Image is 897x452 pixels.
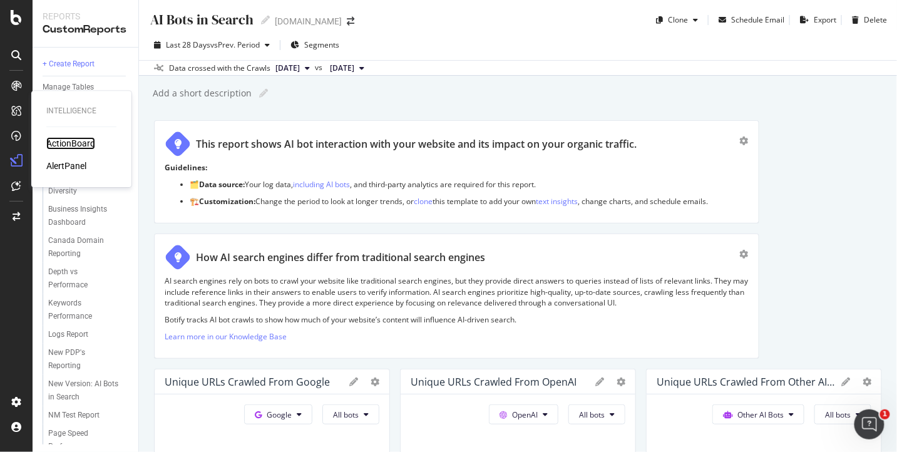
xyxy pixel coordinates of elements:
[244,404,312,424] button: Google
[166,39,210,50] span: Last 28 Days
[668,14,688,25] div: Clone
[275,63,300,74] span: 2025 Aug. 8th
[795,10,836,30] button: Export
[165,275,749,307] p: AI search engines rely on bots to crawl your website like traditional search engines, but they pr...
[46,106,116,116] div: Intelligence
[259,89,268,98] i: Edit report name
[149,35,275,55] button: Last 28 DaysvsPrev. Period
[712,404,804,424] button: Other AI Bots
[48,234,120,260] div: Canada Domain Reporting
[48,203,120,229] div: Business Insights Dashboard
[512,409,538,420] span: OpenAI
[568,404,625,424] button: All bots
[190,179,749,190] p: 🗂️ Your log data, , and third-party analytics are required for this report.
[714,10,784,30] button: Schedule Email
[579,409,605,420] span: All bots
[315,62,325,73] span: vs
[814,404,871,424] button: All bots
[43,81,130,94] a: Manage Tables
[261,16,270,24] i: Edit report name
[333,409,359,420] span: All bots
[46,160,86,172] a: AlertPanel
[165,331,287,342] a: Learn more in our Knowledge Base
[43,23,128,37] div: CustomReports
[43,58,130,71] a: + Create Report
[48,203,130,229] a: Business Insights Dashboard
[275,15,342,28] div: [DOMAIN_NAME]
[740,250,749,259] div: gear
[48,346,118,372] div: New PDP's Reporting
[825,409,851,420] span: All bots
[285,35,344,55] button: Segments
[731,14,784,25] div: Schedule Email
[330,63,354,74] span: 2025 Jul. 11th
[196,250,485,265] div: How AI search engines differ from traditional search engines
[43,10,128,23] div: Reports
[190,196,749,207] p: 🏗️ Change the period to look at longer trends, or this template to add your own , change charts, ...
[199,179,245,190] strong: Data source:
[48,297,130,323] a: Keywords Performance
[414,196,433,207] a: clone
[48,346,130,372] a: New PDP's Reporting
[322,404,379,424] button: All bots
[151,87,252,100] div: Add a short description
[149,10,254,29] div: AI Bots in Search
[165,376,330,388] div: Unique URLs Crawled from Google
[293,179,350,190] a: including AI bots
[48,378,130,404] a: New Version: AI Bots in Search
[154,234,759,359] div: How AI search engines differ from traditional search enginesAI search engines rely on bots to cra...
[48,265,117,292] div: Depth vs Performace
[864,14,887,25] div: Delete
[48,328,88,341] div: Logs Report
[325,61,369,76] button: [DATE]
[48,234,130,260] a: Canada Domain Reporting
[196,137,637,152] div: This report shows AI bot interaction with your website and its impact on your organic traffic.
[46,137,95,150] a: ActionBoard
[43,58,95,71] div: + Create Report
[154,120,759,223] div: This report shows AI bot interaction with your website and its impact on your organic traffic.Gui...
[199,196,255,207] strong: Customization:
[165,162,207,173] strong: Guidelines:
[536,196,578,207] a: text insights
[847,10,887,30] button: Delete
[48,409,100,422] div: NM Test Report
[304,39,339,50] span: Segments
[657,376,835,388] div: Unique URLs Crawled from Other AI Bots
[854,409,884,439] iframe: Intercom live chat
[48,328,130,341] a: Logs Report
[165,314,749,325] p: Botify tracks AI bot crawls to show how much of your website’s content will influence AI-driven s...
[48,378,121,404] div: New Version: AI Bots in Search
[651,10,703,30] button: Clone
[267,409,292,420] span: Google
[210,39,260,50] span: vs Prev. Period
[43,81,94,94] div: Manage Tables
[740,136,749,145] div: gear
[737,409,784,420] span: Other AI Bots
[411,376,577,388] div: Unique URLs Crawled from OpenAI
[814,14,836,25] div: Export
[489,404,558,424] button: OpenAI
[347,17,354,26] div: arrow-right-arrow-left
[169,63,270,74] div: Data crossed with the Crawls
[880,409,890,419] span: 1
[48,265,130,292] a: Depth vs Performace
[270,61,315,76] button: [DATE]
[48,297,118,323] div: Keywords Performance
[48,409,130,422] a: NM Test Report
